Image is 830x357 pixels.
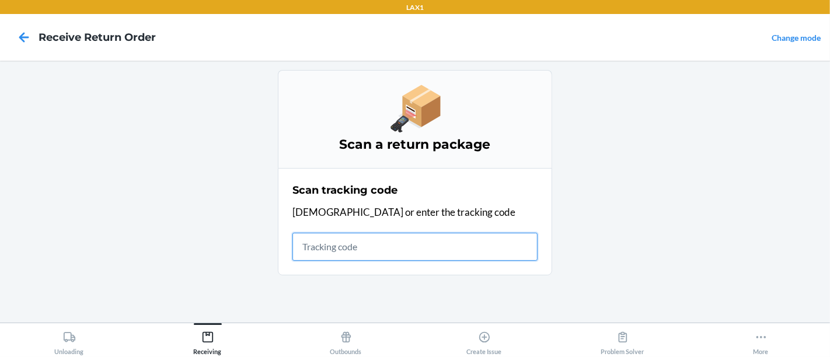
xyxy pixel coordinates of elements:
a: Change mode [772,33,821,43]
p: [DEMOGRAPHIC_DATA] or enter the tracking code [292,205,538,220]
div: Unloading [55,326,84,355]
button: Create Issue [415,323,553,355]
input: Tracking code [292,233,538,261]
div: Receiving [194,326,222,355]
button: Outbounds [277,323,415,355]
p: LAX1 [406,2,424,13]
h3: Scan a return package [292,135,538,154]
div: Problem Solver [601,326,644,355]
button: Problem Solver [553,323,692,355]
button: More [692,323,830,355]
h4: Receive Return Order [39,30,156,45]
div: More [754,326,769,355]
div: Create Issue [467,326,502,355]
h2: Scan tracking code [292,183,397,198]
button: Receiving [138,323,277,355]
div: Outbounds [330,326,362,355]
